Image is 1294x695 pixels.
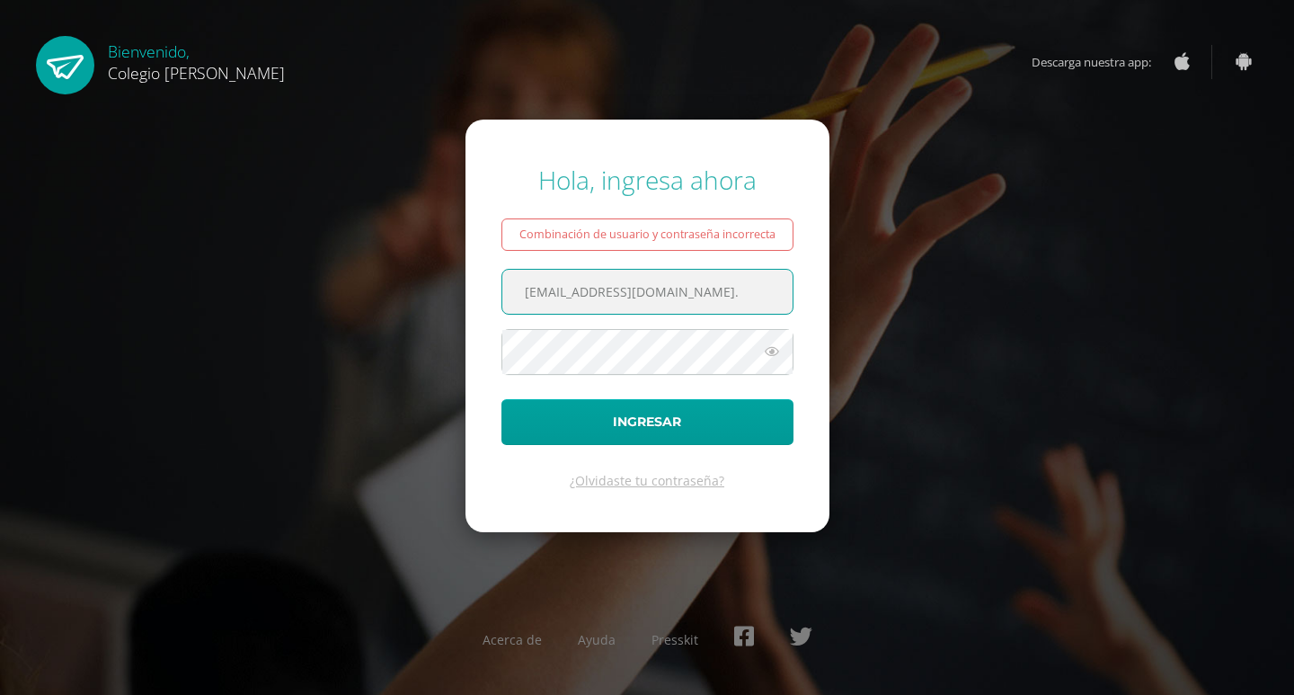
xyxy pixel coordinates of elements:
[501,218,793,251] div: Combinación de usuario y contraseña incorrecta
[108,36,285,84] div: Bienvenido,
[578,631,616,648] a: Ayuda
[108,62,285,84] span: Colegio [PERSON_NAME]
[502,270,793,314] input: Correo electrónico o usuario
[570,472,724,489] a: ¿Olvidaste tu contraseña?
[501,163,793,197] div: Hola, ingresa ahora
[651,631,698,648] a: Presskit
[1032,45,1169,79] span: Descarga nuestra app:
[483,631,542,648] a: Acerca de
[501,399,793,445] button: Ingresar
